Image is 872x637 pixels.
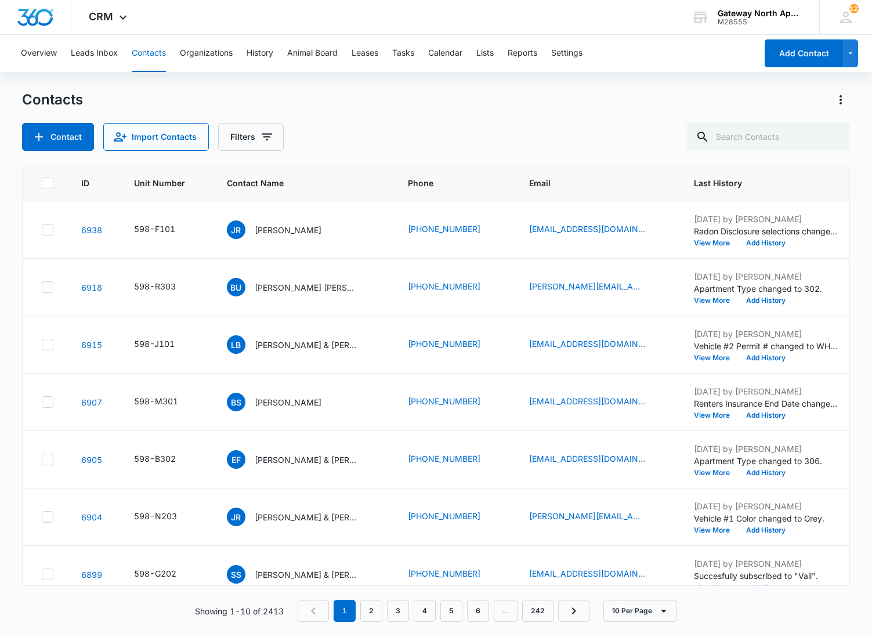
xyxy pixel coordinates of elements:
[738,412,794,419] button: Add History
[529,510,666,524] div: Email - maria.stephh3@gmail.com - Select to Edit Field
[227,220,245,239] span: JR
[227,565,380,584] div: Contact Name - Stephen Skare & Yong Hamilton - Select to Edit Field
[134,280,197,294] div: Unit Number - 598-R303 - Select to Edit Field
[408,510,480,522] a: [PHONE_NUMBER]
[71,35,118,72] button: Leads Inbox
[408,223,480,235] a: [PHONE_NUMBER]
[227,177,363,189] span: Contact Name
[529,177,649,189] span: Email
[686,123,850,151] input: Search Contacts
[738,469,794,476] button: Add History
[255,569,359,581] p: [PERSON_NAME] & [PERSON_NAME]
[738,354,794,361] button: Add History
[352,35,378,72] button: Leases
[849,4,859,13] div: notifications count
[408,453,501,466] div: Phone - (970) 821-5725 - Select to Edit Field
[529,280,645,292] a: [PERSON_NAME][EMAIL_ADDRESS][DOMAIN_NAME]
[694,297,738,304] button: View More
[81,225,102,235] a: Navigate to contact details page for Jose Rios
[694,354,738,361] button: View More
[227,335,245,354] span: LB
[529,223,666,237] div: Email - riosjose484@yahoo.com - Select to Edit Field
[134,510,177,522] div: 598-N203
[247,35,273,72] button: History
[738,584,794,591] button: Add History
[227,278,245,296] span: BU
[255,339,359,351] p: [PERSON_NAME] & [PERSON_NAME]
[522,600,553,622] a: Page 242
[738,527,794,534] button: Add History
[694,328,839,340] p: [DATE] by [PERSON_NAME]
[134,223,175,235] div: 598-F101
[134,395,178,407] div: 598-M301
[529,338,666,352] div: Email - lonibaker659@gmail.com - Select to Edit Field
[408,395,501,409] div: Phone - (303) 776-0115 - Select to Edit Field
[414,600,436,622] a: Page 4
[89,10,113,23] span: CRM
[408,567,501,581] div: Phone - (307) 343-0547 - Select to Edit Field
[558,600,589,622] a: Next Page
[103,123,209,151] button: Import Contacts
[765,39,843,67] button: Add Contact
[831,91,850,109] button: Actions
[408,338,480,350] a: [PHONE_NUMBER]
[255,454,359,466] p: [PERSON_NAME] & [PERSON_NAME]
[694,500,839,512] p: [DATE] by [PERSON_NAME]
[81,177,89,189] span: ID
[408,395,480,407] a: [PHONE_NUMBER]
[408,510,501,524] div: Phone - (970) 775-3516 - Select to Edit Field
[467,600,489,622] a: Page 6
[81,570,102,580] a: Navigate to contact details page for Stephen Skare & Yong Hamilton
[134,338,175,350] div: 598-J101
[694,512,839,524] p: Vehicle #1 Color changed to Grey.
[134,280,176,292] div: 598-R303
[227,335,380,354] div: Contact Name - Loni Baker & John Baker - Select to Edit Field
[603,600,677,622] button: 10 Per Page
[392,35,414,72] button: Tasks
[81,455,102,465] a: Navigate to contact details page for Emma French & Fernando Duarte
[134,338,196,352] div: Unit Number - 598-J101 - Select to Edit Field
[387,600,409,622] a: Page 3
[440,600,462,622] a: Page 5
[134,395,199,409] div: Unit Number - 598-M301 - Select to Edit Field
[134,567,176,580] div: 598-G202
[694,340,839,352] p: Vehicle #2 Permit # changed to WH-3109.
[287,35,338,72] button: Animal Board
[508,35,537,72] button: Reports
[227,393,245,411] span: BS
[529,567,645,580] a: [EMAIL_ADDRESS][DOMAIN_NAME]
[408,453,480,465] a: [PHONE_NUMBER]
[694,527,738,534] button: View More
[227,508,380,526] div: Contact Name - Joel Robles III & Maria Martinez - Select to Edit Field
[227,565,245,584] span: SS
[22,123,94,151] button: Add Contact
[134,510,198,524] div: Unit Number - 598-N203 - Select to Edit Field
[195,605,284,617] p: Showing 1-10 of 2413
[694,177,822,189] span: Last History
[529,395,666,409] div: Email - briansanc07@hotmail.com - Select to Edit Field
[227,393,342,411] div: Contact Name - Brian Sanchez - Select to Edit Field
[738,297,794,304] button: Add History
[255,511,359,523] p: [PERSON_NAME] & [PERSON_NAME]
[529,567,666,581] div: Email - bigbongcafe@gmail.com - Select to Edit Field
[298,600,589,622] nav: Pagination
[718,18,802,26] div: account id
[694,469,738,476] button: View More
[694,412,738,419] button: View More
[408,223,501,237] div: Phone - (530) 208-6398 - Select to Edit Field
[694,283,839,295] p: Apartment Type changed to 302.
[694,584,738,591] button: View More
[694,225,839,237] p: Radon Disclosure selections changed; Form Signed was added.
[529,338,645,350] a: [EMAIL_ADDRESS][DOMAIN_NAME]
[134,567,197,581] div: Unit Number - 598-G202 - Select to Edit Field
[529,453,666,466] div: Email - emmafrench716@gmail.com - Select to Edit Field
[227,450,380,469] div: Contact Name - Emma French & Fernando Duarte - Select to Edit Field
[227,278,380,296] div: Contact Name - Brandon Uriel Caballero Enriquez - Select to Edit Field
[529,395,645,407] a: [EMAIL_ADDRESS][DOMAIN_NAME]
[529,510,645,522] a: [PERSON_NAME][EMAIL_ADDRESS][DOMAIN_NAME]
[22,91,83,108] h1: Contacts
[694,570,839,582] p: Succesfully subscribed to "Vail".
[718,9,802,18] div: account name
[476,35,494,72] button: Lists
[694,443,839,455] p: [DATE] by [PERSON_NAME]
